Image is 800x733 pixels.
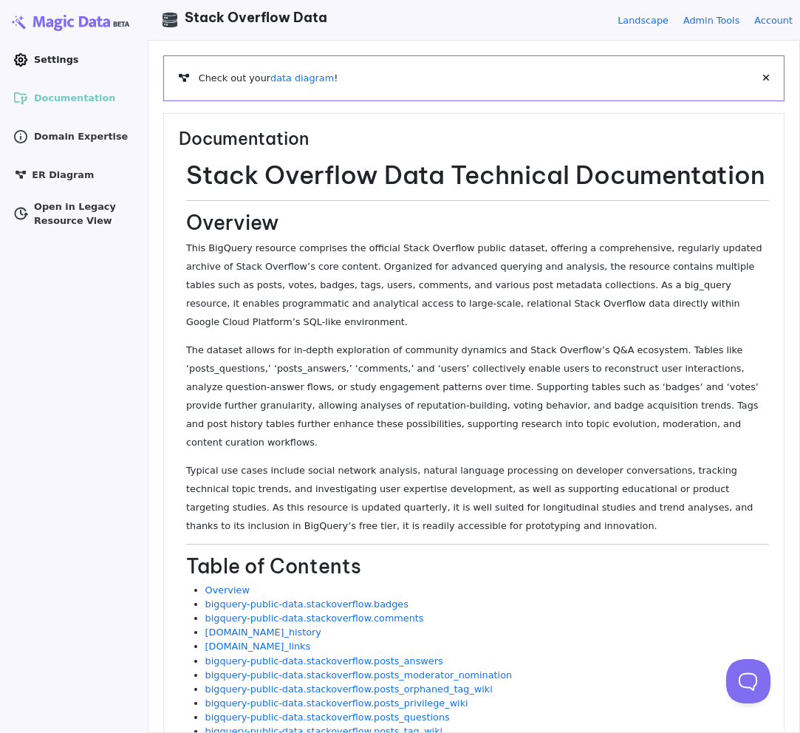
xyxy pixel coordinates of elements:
span: Stack Overflow Data [185,9,327,26]
a: data diagram [270,72,334,83]
a: bigquery-public-data.stackoverflow.posts_privilege_wiki [205,698,468,709]
span: Settings [34,52,78,67]
h3: Documentation [179,129,769,161]
a: Open in Legacy Resource View [7,202,140,225]
a: Settings [7,48,140,72]
p: This BigQuery resource comprises the official Stack Overflow public dataset, offering a comprehen... [186,239,769,331]
span: Open in Legacy Resource View [34,200,134,228]
iframe: Toggle Customer Support [726,659,770,703]
a: bigquery-public-data.stackoverflow.badges [205,599,408,610]
a: Account [754,13,793,27]
span: Domain Expertise [34,129,128,143]
a: Documentation [7,86,140,110]
a: Domain Expertise [7,125,140,149]
a: bigquery-public-data.stackoverflow.comments [205,613,424,624]
p: The dataset allows for in-depth exploration of community dynamics and Stack Overflow’s Q&A ecosys... [186,341,769,451]
a: bigquery-public-data.stackoverflow.posts_orphaned_tag_wiki [205,683,493,695]
img: Magic Data logo [7,11,140,33]
a: Landscape [618,13,669,27]
a: [DOMAIN_NAME]_links [205,641,311,652]
h1: Stack Overflow Data Technical Documentation [186,160,769,191]
a: bigquery-public-data.stackoverflow.posts_questions [205,712,450,723]
div: Check out your ! [179,71,769,85]
a: ER Diagram [7,163,140,187]
a: [DOMAIN_NAME]_history [205,627,321,638]
span: ER Diagram [32,168,94,182]
p: Typical use cases include social network analysis, natural language processing on developer conve... [186,461,769,535]
h2: Overview [186,211,769,234]
a: bigquery-public-data.stackoverflow.posts_moderator_nomination [205,669,512,681]
a: Overview [205,584,250,596]
a: Admin Tools [683,13,739,27]
a: bigquery-public-data.stackoverflow.posts_answers [205,655,443,666]
span: Documentation [34,91,115,105]
h2: Table of Contents [186,554,769,578]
